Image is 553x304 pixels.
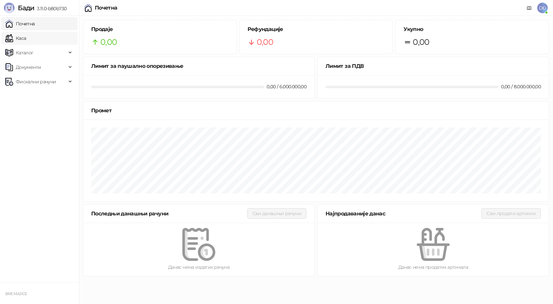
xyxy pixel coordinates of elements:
[524,3,535,13] a: Документација
[16,46,34,59] span: Каталог
[328,263,538,271] div: Данас нема продатих артикала
[537,3,548,13] span: DĐ
[16,61,41,74] span: Документи
[91,25,228,33] h5: Продаје
[18,4,34,12] span: Бади
[326,62,541,70] div: Лимит за ПДВ
[247,208,306,219] button: Сви данашњи рачуни
[91,62,306,70] div: Лимит за паушално опорезивање
[16,75,56,88] span: Фискални рачуни
[481,208,541,219] button: Сви продати артикли
[95,5,118,11] div: Почетна
[34,6,66,12] span: 3.11.0-b80b730
[5,17,35,30] a: Почетна
[100,36,117,48] span: 0,00
[265,83,308,90] div: 0,00 / 6.000.000,00
[94,263,304,271] div: Данас нема издатих рачуна
[413,36,429,48] span: 0,00
[4,3,14,13] img: Logo
[248,25,385,33] h5: Рефундације
[91,209,247,218] div: Последњи данашњи рачуни
[5,32,26,45] a: Каса
[500,83,542,90] div: 0,00 / 8.000.000,00
[257,36,273,48] span: 0,00
[91,106,541,115] div: Промет
[404,25,541,33] h5: Укупно
[326,209,481,218] div: Најпродаваније данас
[5,291,27,296] small: BRE MAJICE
